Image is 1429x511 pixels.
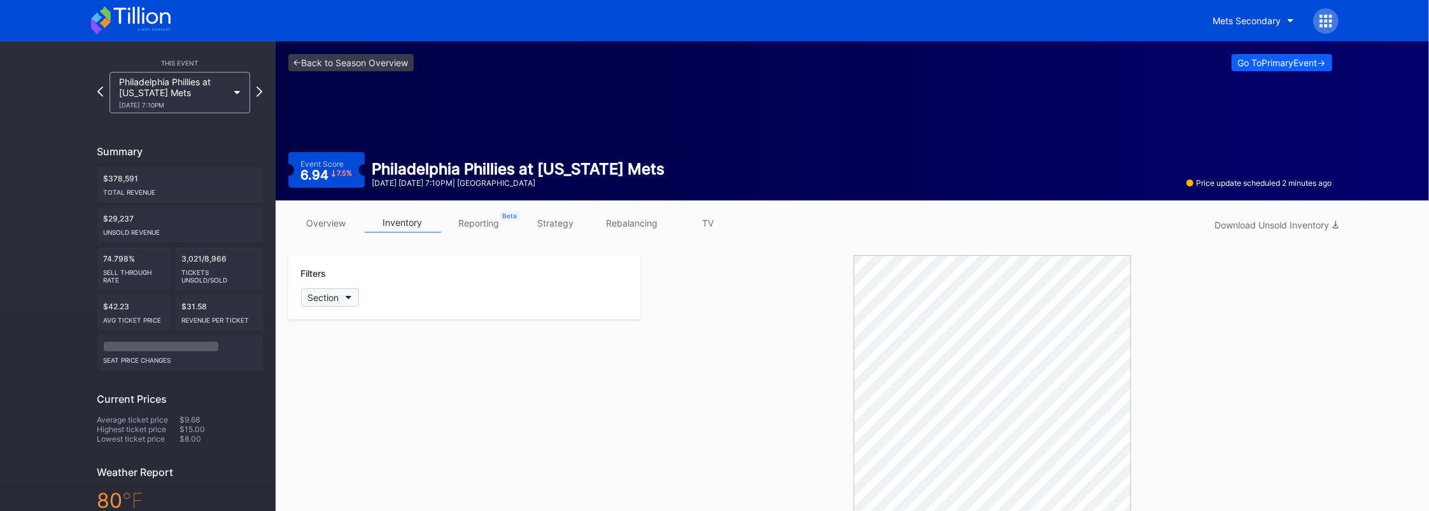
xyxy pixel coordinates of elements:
div: $8.00 [180,434,263,444]
div: $9.68 [180,415,263,424]
a: TV [670,213,747,233]
div: 74.798% [97,248,171,290]
a: reporting [441,213,517,233]
div: Revenue per ticket [182,311,257,324]
div: $378,591 [97,167,263,202]
div: Current Prices [97,393,263,405]
div: Price update scheduled 2 minutes ago [1186,178,1332,188]
div: Section [308,292,339,303]
div: Tickets Unsold/Sold [182,263,257,284]
div: Download Unsold Inventory [1215,220,1339,230]
button: Go ToPrimaryEvent-> [1232,54,1332,71]
div: Avg ticket price [104,311,164,324]
button: Section [301,288,359,307]
a: <-Back to Season Overview [288,54,414,71]
button: Mets Secondary [1204,9,1304,32]
div: $15.00 [180,424,263,434]
a: overview [288,213,365,233]
div: 6.94 [300,169,353,181]
div: Lowest ticket price [97,434,180,444]
div: $31.58 [176,295,263,330]
div: Total Revenue [104,183,257,196]
div: Average ticket price [97,415,180,424]
div: Summary [97,145,263,158]
div: Unsold Revenue [104,223,257,236]
div: Mets Secondary [1213,15,1281,26]
a: rebalancing [594,213,670,233]
div: $29,237 [97,207,263,242]
button: Download Unsold Inventory [1209,216,1345,234]
a: strategy [517,213,594,233]
div: [DATE] 7:10PM [119,101,229,109]
div: Sell Through Rate [104,263,164,284]
div: Event Score [300,159,344,169]
div: 7.5 % [337,170,352,177]
div: Highest ticket price [97,424,180,434]
a: inventory [365,213,441,233]
div: seat price changes [104,351,257,364]
div: Philadelphia Phillies at [US_STATE] Mets [372,160,665,178]
div: Weather Report [97,466,263,479]
div: 3,021/8,966 [176,248,263,290]
div: This Event [97,59,263,67]
div: Filters [301,268,628,279]
div: [DATE] [DATE] 7:10PM | [GEOGRAPHIC_DATA] [372,178,665,188]
div: Philadelphia Phillies at [US_STATE] Mets [119,76,229,109]
div: $42.23 [97,295,171,330]
div: Go To Primary Event -> [1238,57,1326,68]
